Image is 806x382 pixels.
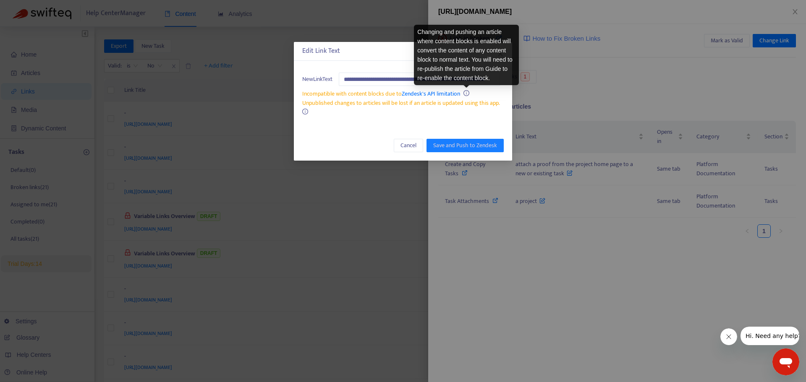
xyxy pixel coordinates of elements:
[427,139,504,152] button: Save and Push to Zendesk
[5,6,60,13] span: Hi. Need any help?
[302,46,504,56] div: Edit Link Text
[497,50,504,57] span: close
[302,75,332,84] span: New Link Text
[772,348,799,375] iframe: Button to launch messaging window
[400,141,416,150] span: Cancel
[302,89,460,99] span: Incompatible with content blocks due to
[720,328,737,345] iframe: Close message
[463,90,469,96] span: info-circle
[394,139,423,152] button: Cancel
[302,98,500,108] span: Unpublished changes to articles will be lost if an article is updated using this app.
[302,109,308,114] span: info-circle
[496,49,505,58] button: Close
[402,89,460,99] a: Zendesk's API limitation
[741,327,799,345] iframe: Message from company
